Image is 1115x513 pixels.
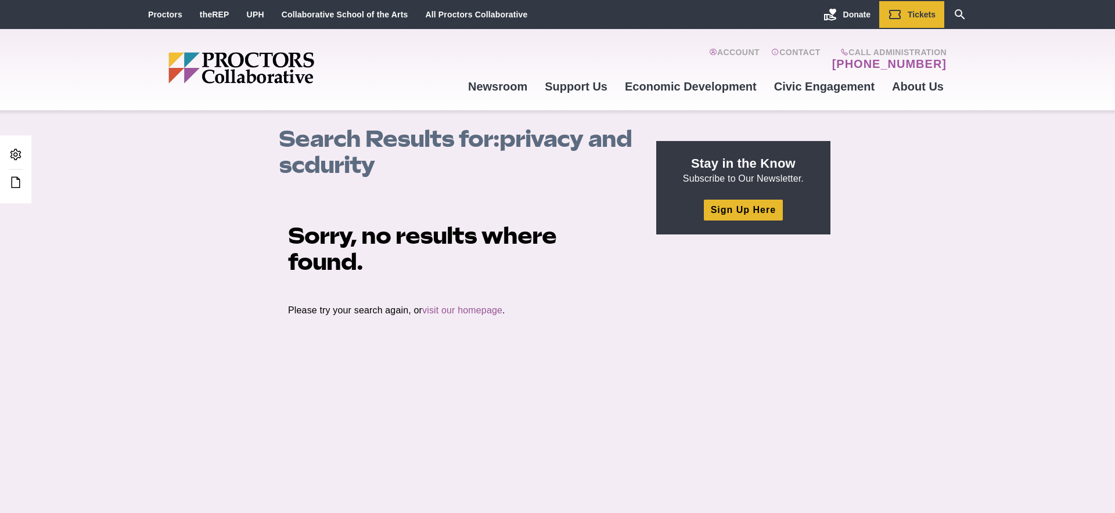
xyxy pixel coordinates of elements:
span: Call Administration [829,48,947,57]
a: theREP [200,10,229,19]
strong: Stay in the Know [691,156,796,171]
span: Search Results for: [279,125,499,153]
a: Economic Development [616,71,765,102]
span: Tickets [908,10,936,19]
a: UPH [247,10,264,19]
p: Subscribe to Our Newsletter. [670,155,817,185]
h1: Sorry, no results where found. [288,223,630,275]
a: Tickets [879,1,944,28]
a: Newsroom [459,71,536,102]
a: Sign Up Here [704,200,783,220]
a: Proctors [148,10,182,19]
iframe: Advertisement [656,248,830,393]
a: Collaborative School of the Arts [282,10,408,19]
a: Donate [815,1,879,28]
a: About Us [883,71,952,102]
h1: privacy and scdurity [279,126,643,178]
a: Search [944,1,976,28]
a: Support Us [536,71,616,102]
a: [PHONE_NUMBER] [832,57,947,71]
span: Donate [843,10,871,19]
p: Please try your search again, or . [288,304,630,317]
a: Contact [771,48,821,71]
a: Civic Engagement [765,71,883,102]
a: All Proctors Collaborative [425,10,527,19]
a: Admin Area [6,144,26,166]
a: Edit this Post/Page [6,172,26,194]
img: Proctors logo [168,52,404,84]
a: Account [709,48,760,71]
a: visit our homepage [422,305,502,315]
